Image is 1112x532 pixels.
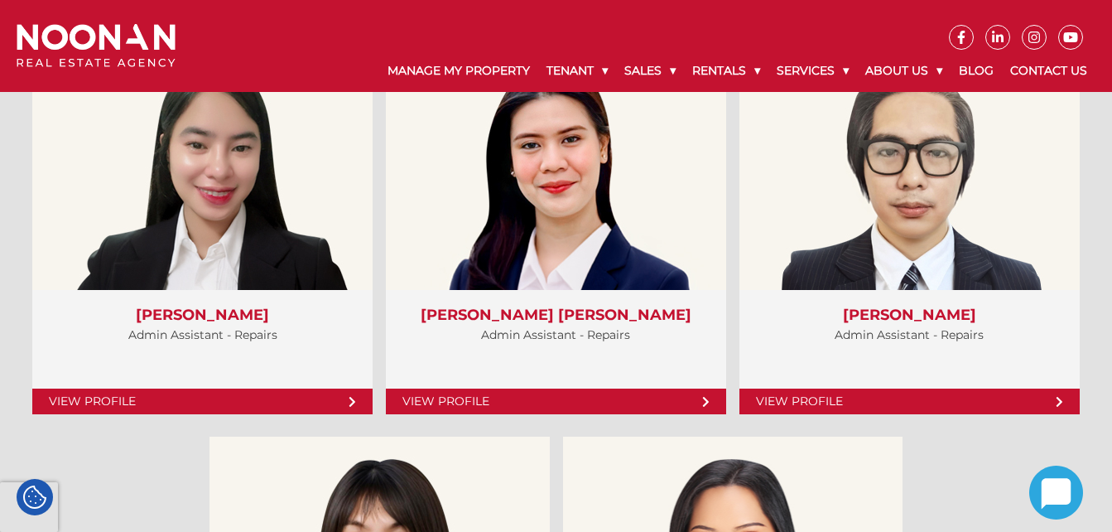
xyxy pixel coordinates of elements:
[379,50,538,92] a: Manage My Property
[386,389,726,414] a: View Profile
[756,325,1063,346] p: Admin Assistant - Repairs
[538,50,616,92] a: Tenant
[616,50,684,92] a: Sales
[49,325,356,346] p: Admin Assistant - Repairs
[756,307,1063,325] h3: [PERSON_NAME]
[951,50,1002,92] a: Blog
[402,325,710,346] p: Admin Assistant - Repairs
[684,50,768,92] a: Rentals
[49,307,356,325] h3: [PERSON_NAME]
[739,389,1080,414] a: View Profile
[402,307,710,325] h3: [PERSON_NAME] [PERSON_NAME]
[768,50,857,92] a: Services
[857,50,951,92] a: About Us
[32,389,373,414] a: View Profile
[17,479,53,515] div: Cookie Settings
[1002,50,1095,92] a: Contact Us
[17,24,176,68] img: Noonan Real Estate Agency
